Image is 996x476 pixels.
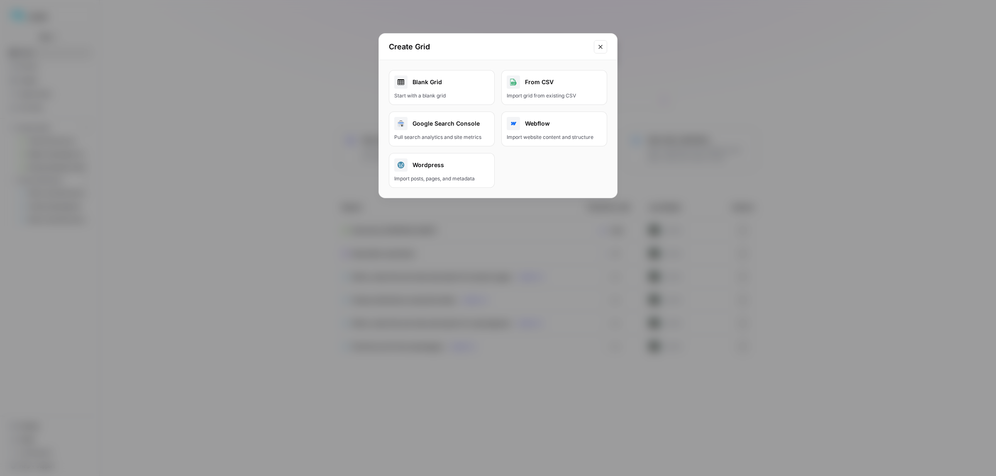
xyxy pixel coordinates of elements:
[501,112,607,146] button: WebflowImport website content and structure
[394,134,489,141] div: Pull search analytics and site metrics
[394,92,489,100] div: Start with a blank grid
[389,112,495,146] button: Google Search ConsolePull search analytics and site metrics
[501,70,607,105] button: From CSVImport grid from existing CSV
[389,153,495,188] button: WordpressImport posts, pages, and metadata
[507,117,602,130] div: Webflow
[394,175,489,182] div: Import posts, pages, and metadata
[594,40,607,53] button: Close modal
[394,158,489,172] div: Wordpress
[389,70,495,105] a: Blank GridStart with a blank grid
[394,75,489,89] div: Blank Grid
[507,75,602,89] div: From CSV
[507,134,602,141] div: Import website content and structure
[394,117,489,130] div: Google Search Console
[507,92,602,100] div: Import grid from existing CSV
[389,41,589,53] h2: Create Grid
